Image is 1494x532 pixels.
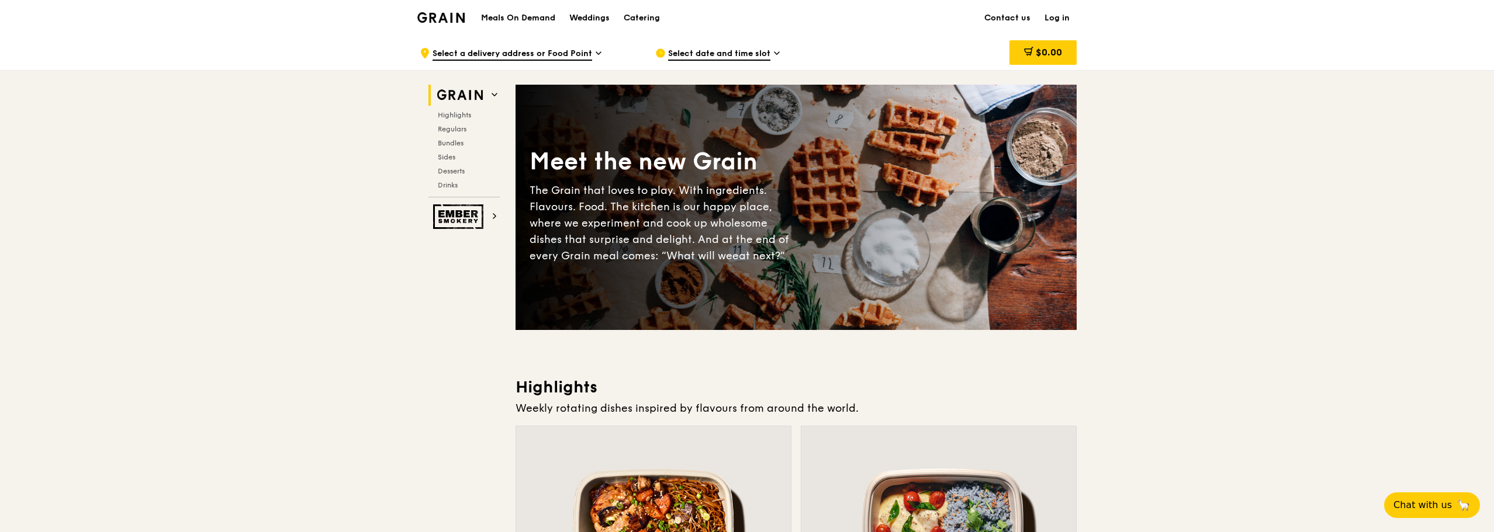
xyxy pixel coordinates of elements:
[562,1,617,36] a: Weddings
[433,204,487,229] img: Ember Smokery web logo
[438,139,464,147] span: Bundles
[438,167,465,175] span: Desserts
[481,12,555,24] h1: Meals On Demand
[530,182,796,264] div: The Grain that loves to play. With ingredients. Flavours. Food. The kitchen is our happy place, w...
[530,146,796,178] div: Meet the new Grain
[977,1,1037,36] a: Contact us
[732,249,785,262] span: eat next?”
[433,48,592,61] span: Select a delivery address or Food Point
[1384,492,1480,518] button: Chat with us🦙
[516,377,1077,398] h3: Highlights
[1037,1,1077,36] a: Log in
[624,1,660,36] div: Catering
[438,153,455,161] span: Sides
[438,181,458,189] span: Drinks
[516,400,1077,416] div: Weekly rotating dishes inspired by flavours from around the world.
[417,12,465,23] img: Grain
[569,1,610,36] div: Weddings
[438,125,466,133] span: Regulars
[668,48,770,61] span: Select date and time slot
[1036,47,1062,58] span: $0.00
[617,1,667,36] a: Catering
[438,111,471,119] span: Highlights
[1393,498,1452,512] span: Chat with us
[1457,498,1471,512] span: 🦙
[433,85,487,106] img: Grain web logo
